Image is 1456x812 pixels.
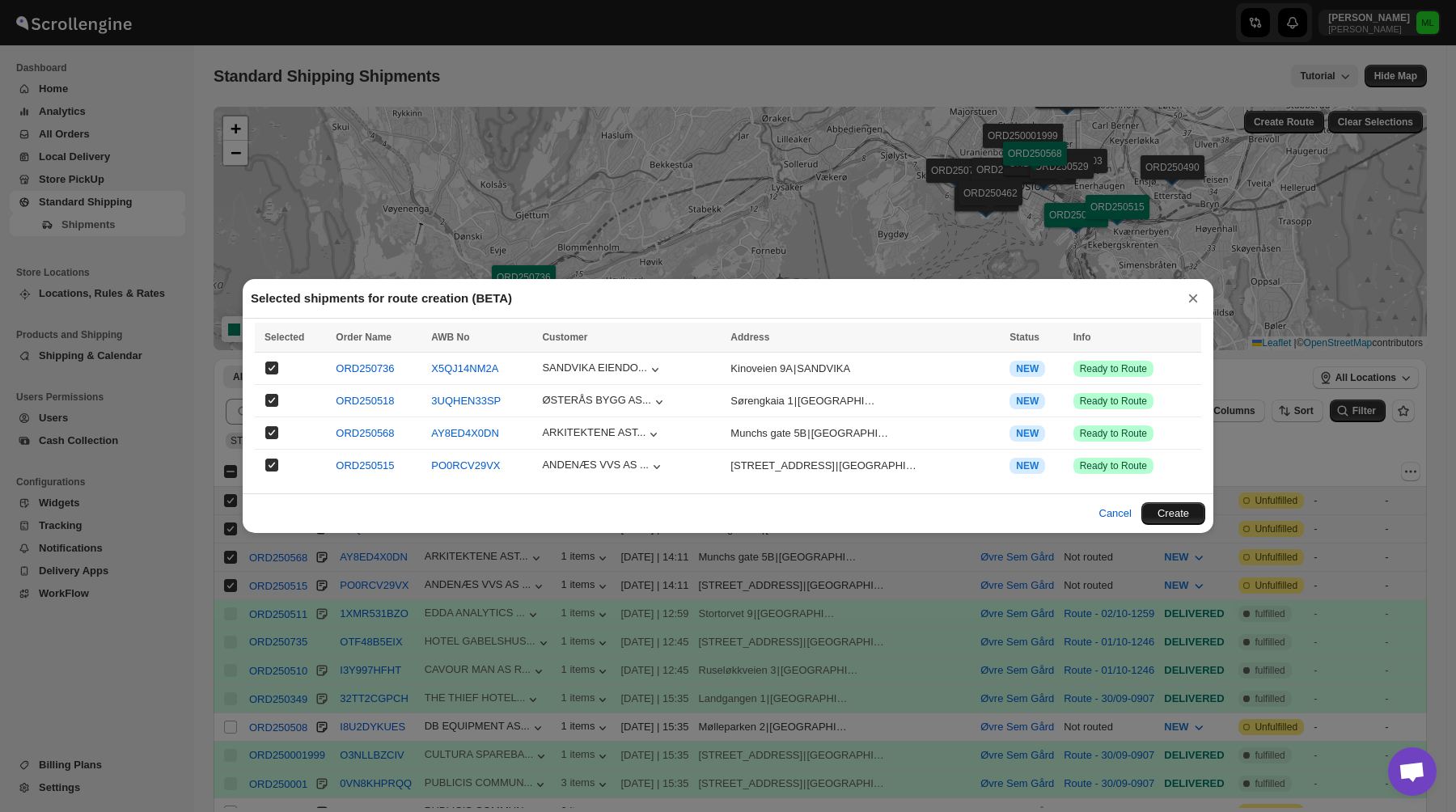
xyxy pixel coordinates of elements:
span: Order Name [336,332,392,343]
button: × [1181,287,1205,310]
span: Customer [542,332,587,343]
span: Selected [265,332,304,343]
span: Address [730,332,769,343]
span: Info [1073,332,1091,343]
h2: Selected shipments for route creation (BETA) [251,290,512,307]
span: Status [1009,332,1039,343]
span: AWB No [431,332,469,343]
div: Open chat [1388,747,1437,796]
